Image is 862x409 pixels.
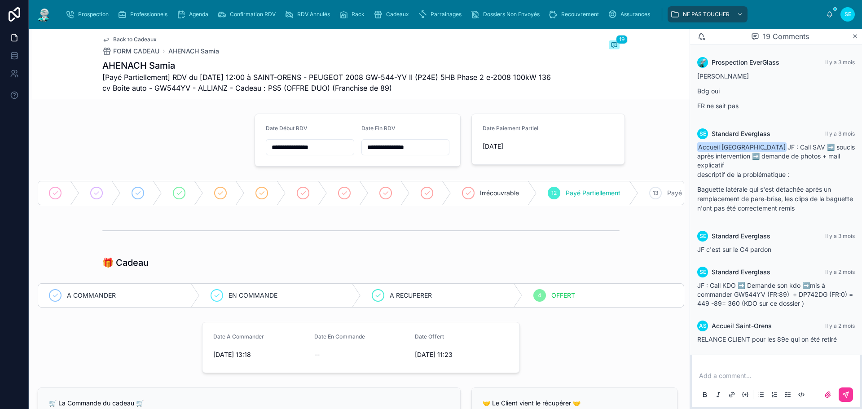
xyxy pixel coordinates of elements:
span: AS [699,322,707,330]
a: Dossiers Non Envoyés [468,6,546,22]
span: 19 Comments [763,31,809,42]
span: Accueil [GEOGRAPHIC_DATA] [697,142,787,152]
h1: 🎁 Cadeau [102,256,149,269]
a: Rack [336,6,371,22]
a: Confirmation RDV [215,6,282,22]
span: Il y a 3 mois [825,130,855,137]
p: Bdg oui [697,86,855,96]
span: Il y a 2 mois [825,322,855,329]
span: Dossiers Non Envoyés [483,11,540,18]
span: [Payé Partiellement] RDV du [DATE] 12:00 à SAINT-ORENS - PEUGEOT 2008 GW-544-YV II (P24E) 5HB Pha... [102,72,552,93]
span: Il y a 3 mois [825,59,855,66]
span: [DATE] 11:23 [415,350,509,359]
span: [DATE] 13:18 [213,350,307,359]
span: Assurances [620,11,650,18]
div: scrollable content [59,4,826,24]
span: Date Fin RDV [361,125,396,132]
span: Date A Commander [213,333,264,340]
p: Baguette latérale qui s'est détachée après un remplacement de pare-brise, les clips de la baguett... [697,185,855,213]
span: OFFERT [551,291,575,300]
span: JF c'est sur le C4 pardon [697,246,771,253]
span: Date En Commande [314,333,365,340]
a: Recouvrement [546,6,605,22]
span: A RECUPERER [390,291,432,300]
span: RELANCE CLIENT pour les 89e qui on été retiré [697,335,837,343]
div: JF : Call SAV ➡️ soucis après intervention ➡️ demande de photos + mail explicatif [697,143,855,213]
span: 🤝 Le Client vient le récupérer 🤝 [483,399,581,407]
span: Date Début RDV [266,125,308,132]
span: 12 [551,189,557,197]
img: App logo [36,7,52,22]
span: 19 [616,35,628,44]
span: 🛒 La Commande du cadeau 🛒 [49,399,144,407]
span: JF : Call KDO ➡️ Demande son kdo ➡️mis à commander GW544YV (FR:89) + DP742DG (FR:0) = 449 -89= 36... [697,281,853,307]
span: Rack [352,11,365,18]
a: Parrainages [415,6,468,22]
a: Professionnels [115,6,174,22]
span: SE [844,11,851,18]
span: Parrainages [431,11,462,18]
a: FORM CADEAU [102,47,159,56]
span: Il y a 2 mois [825,268,855,275]
span: Irrécouvrable [480,189,519,198]
a: AHENACH Samia [168,47,219,56]
span: SE [699,268,706,276]
span: Standard Everglass [712,129,770,138]
span: FORM CADEAU [113,47,159,56]
a: Agenda [174,6,215,22]
span: Il y a 3 mois [825,233,855,239]
span: SE [699,130,706,137]
button: 19 [609,40,620,51]
span: NE PAS TOUCHER [683,11,730,18]
span: Payé Partiellement [566,189,620,198]
span: Prospection [78,11,109,18]
span: SE [699,233,706,240]
span: Confirmation RDV [230,11,276,18]
span: 4 [538,292,541,299]
a: Prospection [63,6,115,22]
span: Agenda [189,11,208,18]
p: FR ne sait pas [697,101,855,110]
p: [PERSON_NAME] [697,71,855,81]
span: RDV Annulés [297,11,330,18]
span: -- [314,350,320,359]
span: EN COMMANDE [229,291,277,300]
span: Date Offert [415,333,444,340]
span: Standard Everglass [712,232,770,241]
span: A COMMANDER [67,291,116,300]
span: Professionnels [130,11,167,18]
span: Payé [667,189,682,198]
span: Back to Cadeaux [113,36,157,43]
p: descriptif de la problématique : [697,170,855,179]
a: Assurances [605,6,656,22]
span: Cadeaux [386,11,409,18]
span: Prospection EverGlass [712,58,779,67]
a: Back to Cadeaux [102,36,157,43]
span: Date Paiement Partiel [483,125,538,132]
span: Accueil Saint-Orens [712,321,772,330]
a: NE PAS TOUCHER [668,6,748,22]
span: Recouvrement [561,11,599,18]
a: Cadeaux [371,6,415,22]
a: RDV Annulés [282,6,336,22]
span: [DATE] [483,142,614,151]
h1: AHENACH Samia [102,59,552,72]
span: 13 [653,189,658,197]
span: Standard Everglass [712,268,770,277]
